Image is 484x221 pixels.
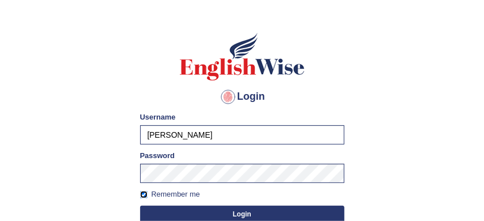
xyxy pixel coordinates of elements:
h4: Login [140,88,344,106]
img: Logo of English Wise sign in for intelligent practice with AI [178,31,307,82]
label: Username [140,112,176,122]
input: Remember me [140,191,148,198]
label: Password [140,150,175,161]
label: Remember me [140,189,200,200]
